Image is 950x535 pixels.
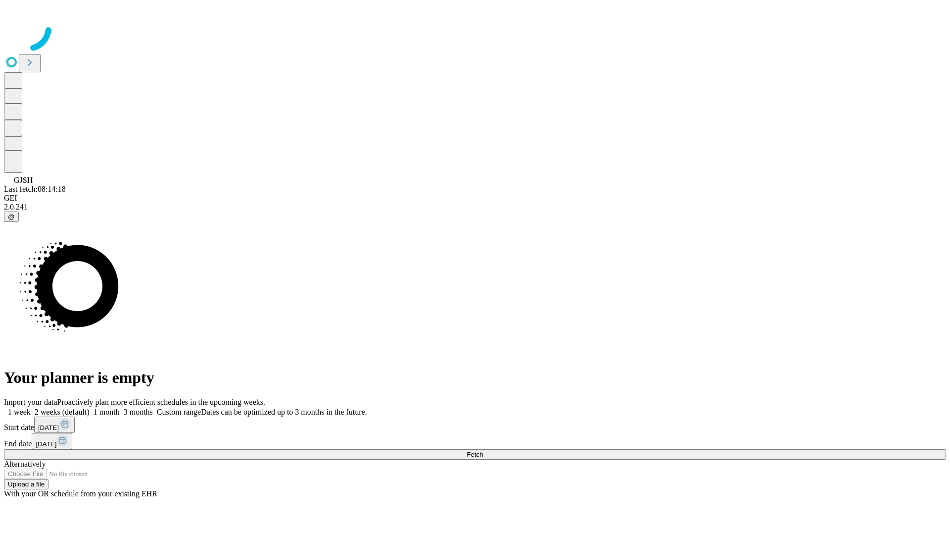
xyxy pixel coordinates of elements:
[8,408,31,416] span: 1 week
[94,408,120,416] span: 1 month
[4,479,48,489] button: Upload a file
[4,398,57,406] span: Import your data
[201,408,367,416] span: Dates can be optimized up to 3 months in the future.
[34,417,75,433] button: [DATE]
[57,398,265,406] span: Proactively plan more efficient schedules in the upcoming weeks.
[38,424,59,431] span: [DATE]
[4,203,946,212] div: 2.0.241
[4,433,946,449] div: End date
[4,369,946,387] h1: Your planner is empty
[4,212,19,222] button: @
[4,460,46,468] span: Alternatively
[8,213,15,220] span: @
[36,440,56,448] span: [DATE]
[4,449,946,460] button: Fetch
[32,433,72,449] button: [DATE]
[35,408,90,416] span: 2 weeks (default)
[157,408,201,416] span: Custom range
[4,185,66,193] span: Last fetch: 08:14:18
[4,194,946,203] div: GEI
[4,489,157,498] span: With your OR schedule from your existing EHR
[4,417,946,433] div: Start date
[124,408,153,416] span: 3 months
[467,451,483,458] span: Fetch
[14,176,33,184] span: GJSH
